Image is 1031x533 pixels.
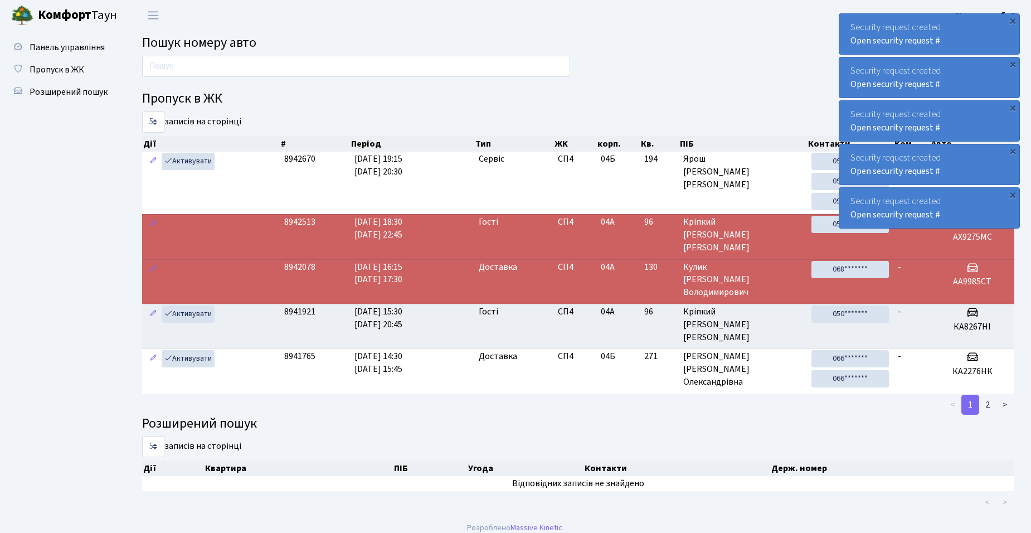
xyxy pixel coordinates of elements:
span: Доставка [479,350,517,363]
th: Угода [467,461,583,476]
div: × [1007,146,1018,157]
h5: КА8267НІ [935,322,1010,332]
select: записів на сторінці [142,436,164,457]
th: Квартира [204,461,393,476]
span: 8942078 [284,261,315,273]
th: Тип [474,136,554,152]
a: Активувати [162,350,215,367]
span: 8941765 [284,350,315,362]
button: Переключити навігацію [139,6,167,25]
span: [DATE] 18:30 [DATE] 22:45 [354,216,402,241]
div: Security request created [839,14,1019,54]
a: > [996,395,1014,415]
div: × [1007,189,1018,200]
a: Open security request # [850,165,940,177]
div: × [1007,15,1018,26]
span: Сервіс [479,153,504,166]
span: Кулик [PERSON_NAME] Володимирович [683,261,803,299]
span: СП4 [558,261,591,274]
a: Пропуск в ЖК [6,59,117,81]
a: Консьєрж б. 4. [956,9,1018,22]
th: Дії [142,461,204,476]
a: Редагувати [147,216,160,233]
h4: Розширений пошук [142,416,1014,432]
a: Редагувати [147,350,160,367]
a: 1 [961,395,979,415]
span: Кріпкий [PERSON_NAME] [PERSON_NAME] [683,216,803,254]
span: [DATE] 16:15 [DATE] 17:30 [354,261,402,286]
span: 04А [601,306,615,318]
span: 271 [644,350,674,363]
span: Ярош [PERSON_NAME] [PERSON_NAME] [683,153,803,191]
span: [PERSON_NAME] [PERSON_NAME] Олександрівна [683,350,803,389]
a: 2 [979,395,996,415]
img: logo.png [11,4,33,27]
b: Комфорт [38,6,91,24]
span: СП4 [558,153,591,166]
div: Security request created [839,57,1019,98]
h5: КА2276НК [935,366,1010,377]
td: Відповідних записів не знайдено [142,476,1014,491]
th: Період [350,136,474,152]
input: Пошук [142,56,570,77]
span: - [898,350,901,362]
span: - [898,306,901,318]
span: СП4 [558,306,591,318]
span: Панель управління [30,41,105,54]
span: 04А [601,261,615,273]
th: ПІБ [393,461,467,476]
span: Пошук номеру авто [142,33,256,52]
span: Гості [479,216,498,229]
select: записів на сторінці [142,112,164,133]
span: 96 [644,306,674,318]
div: × [1007,59,1018,70]
a: Редагувати [147,306,160,323]
a: Редагувати [147,153,160,170]
th: Кв. [640,136,679,152]
span: [DATE] 15:30 [DATE] 20:45 [354,306,402,331]
a: Open security request # [850,78,940,90]
a: Open security request # [850,35,940,47]
span: Гості [479,306,498,318]
label: записів на сторінці [142,112,241,133]
a: Open security request # [850,122,940,134]
span: СП4 [558,350,591,363]
th: Контакти [583,461,771,476]
div: Security request created [839,101,1019,141]
span: Розширений пошук [30,86,108,98]
span: Таун [38,6,117,25]
a: Активувати [162,153,215,170]
th: ЖК [553,136,596,152]
th: Держ. номер [770,461,1023,476]
span: Пропуск в ЖК [30,64,84,76]
a: Розширений пошук [6,81,117,103]
span: [DATE] 19:15 [DATE] 20:30 [354,153,402,178]
h5: АХ9275МС [935,232,1010,243]
label: записів на сторінці [142,436,241,457]
span: 8941921 [284,306,315,318]
h5: АА9985СТ [935,277,1010,287]
a: Панель управління [6,36,117,59]
span: - [898,261,901,273]
span: Кріпкий [PERSON_NAME] [PERSON_NAME] [683,306,803,344]
div: × [1007,102,1018,113]
a: Активувати [162,306,215,323]
th: ПІБ [679,136,807,152]
span: [DATE] 14:30 [DATE] 15:45 [354,350,402,375]
span: 04А [601,216,615,228]
span: Доставка [479,261,517,274]
th: корп. [596,136,640,152]
a: Open security request # [850,209,940,221]
span: СП4 [558,216,591,229]
h4: Пропуск в ЖК [142,91,1014,107]
span: 04Б [601,350,615,362]
div: Security request created [839,188,1019,228]
span: 04Б [601,153,615,165]
span: 96 [644,216,674,229]
th: Контакти [807,136,893,152]
a: Редагувати [147,261,160,278]
span: 130 [644,261,674,274]
th: # [280,136,350,152]
div: Security request created [839,144,1019,185]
